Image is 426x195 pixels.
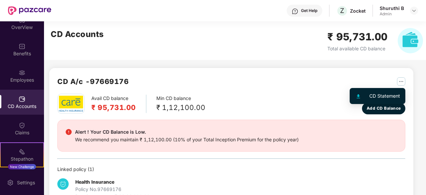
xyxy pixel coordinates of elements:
[8,6,51,15] img: New Pazcare Logo
[367,105,401,112] span: Add CD Balance
[411,8,417,13] img: svg+xml;base64,PHN2ZyBpZD0iRHJvcGRvd24tMzJ4MzIiIHhtbG5zPSJodHRwOi8vd3d3LnczLm9yZy8yMDAwL3N2ZyIgd2...
[380,11,404,17] div: Admin
[362,103,405,114] button: Add CD Balance
[58,95,84,112] img: care.png
[292,8,298,15] img: svg+xml;base64,PHN2ZyBpZD0iSGVscC0zMngzMiIgeG1sbnM9Imh0dHA6Ly93d3cudzMub3JnLzIwMDAvc3ZnIiB3aWR0aD...
[91,95,146,113] div: Avail CD balance
[57,166,405,173] div: Linked policy ( 1 )
[156,95,205,113] div: Min CD balance
[8,164,36,169] div: New Challenge
[357,94,360,98] img: svg+xml;base64,PHN2ZyB4bWxucz0iaHR0cDovL3d3dy53My5vcmcvMjAwMC9zdmciIHhtbG5zOnhsaW5rPSJodHRwOi8vd3...
[91,102,136,113] h2: ₹ 95,731.00
[156,102,205,113] div: ₹ 1,12,100.00
[19,69,25,76] img: svg+xml;base64,PHN2ZyBpZD0iRW1wbG95ZWVzIiB4bWxucz0iaHR0cDovL3d3dy53My5vcmcvMjAwMC9zdmciIHdpZHRoPS...
[75,186,150,193] div: Policy No. 97669176
[57,76,129,87] h2: CD A/c - 97669176
[75,179,114,185] b: Health Insurance
[75,136,299,143] div: We recommend you maintain ₹ 1,12,100.00 (10% of your Total Inception Premium for the policy year)
[19,43,25,50] img: svg+xml;base64,PHN2ZyBpZD0iQmVuZWZpdHMiIHhtbG5zPSJodHRwOi8vd3d3LnczLm9yZy8yMDAwL3N2ZyIgd2lkdGg9Ij...
[327,46,385,51] span: Total available CD balance
[19,96,25,102] img: svg+xml;base64,PHN2ZyBpZD0iQ0RfQWNjb3VudHMiIGRhdGEtbmFtZT0iQ0QgQWNjb3VudHMiIHhtbG5zPSJodHRwOi8vd3...
[380,5,404,11] div: Shuruthi B
[350,8,366,14] div: Zocket
[301,8,317,13] div: Get Help
[57,178,69,190] img: svg+xml;base64,PHN2ZyB4bWxucz0iaHR0cDovL3d3dy53My5vcmcvMjAwMC9zdmciIHdpZHRoPSIzNCIgaGVpZ2h0PSIzNC...
[398,28,423,53] img: svg+xml;base64,PHN2ZyB4bWxucz0iaHR0cDovL3d3dy53My5vcmcvMjAwMC9zdmciIHhtbG5zOnhsaW5rPSJodHRwOi8vd3...
[369,92,400,100] div: CD Statement
[397,77,405,86] img: svg+xml;base64,PHN2ZyB4bWxucz0iaHR0cDovL3d3dy53My5vcmcvMjAwMC9zdmciIHdpZHRoPSIyNSIgaGVpZ2h0PSIyNS...
[1,156,43,162] div: Stepathon
[7,179,14,186] img: svg+xml;base64,PHN2ZyBpZD0iU2V0dGluZy0yMHgyMCIgeG1sbnM9Imh0dHA6Ly93d3cudzMub3JnLzIwMDAvc3ZnIiB3aW...
[15,179,37,186] div: Settings
[340,7,344,15] span: Z
[19,148,25,155] img: svg+xml;base64,PHN2ZyB4bWxucz0iaHR0cDovL3d3dy53My5vcmcvMjAwMC9zdmciIHdpZHRoPSIyMSIgaGVpZ2h0PSIyMC...
[19,122,25,129] img: svg+xml;base64,PHN2ZyBpZD0iQ2xhaW0iIHhtbG5zPSJodHRwOi8vd3d3LnczLm9yZy8yMDAwL3N2ZyIgd2lkdGg9IjIwIi...
[51,28,104,41] h2: CD Accounts
[327,29,388,45] h2: ₹ 95,731.00
[66,129,72,135] img: svg+xml;base64,PHN2ZyBpZD0iRGFuZ2VyX2FsZXJ0IiBkYXRhLW5hbWU9IkRhbmdlciBhbGVydCIgeG1sbnM9Imh0dHA6Ly...
[75,128,299,136] div: Alert ! Your CD Balance is Low.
